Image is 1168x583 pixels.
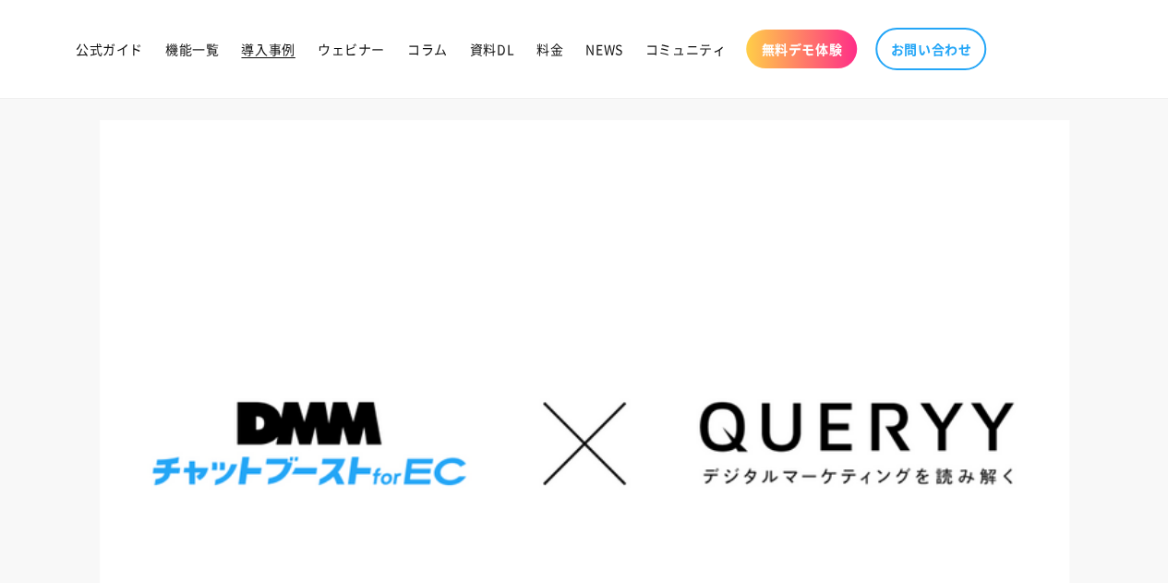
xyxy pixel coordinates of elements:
[890,41,971,57] span: お問い合わせ
[318,41,385,57] span: ウェビナー
[241,41,295,57] span: 導入事例
[230,30,306,68] a: 導入事例
[574,30,633,68] a: NEWS
[65,30,154,68] a: 公式ガイド
[407,41,448,57] span: コラム
[307,30,396,68] a: ウェビナー
[76,41,143,57] span: 公式ガイド
[459,30,525,68] a: 資料DL
[525,30,574,68] a: 料金
[634,30,738,68] a: コミュニティ
[761,41,842,57] span: 無料デモ体験
[396,30,459,68] a: コラム
[585,41,622,57] span: NEWS
[154,30,230,68] a: 機能一覧
[165,41,219,57] span: 機能一覧
[470,41,514,57] span: 資料DL
[746,30,857,68] a: 無料デモ体験
[875,28,986,70] a: お問い合わせ
[536,41,563,57] span: 料金
[645,41,727,57] span: コミュニティ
